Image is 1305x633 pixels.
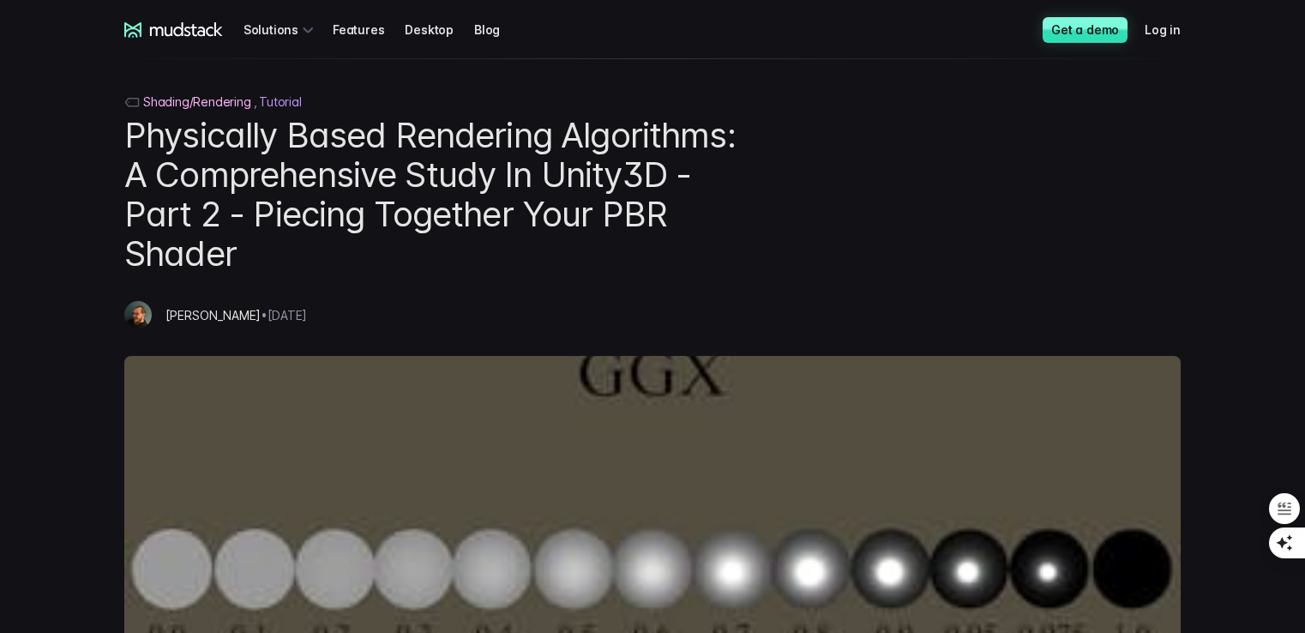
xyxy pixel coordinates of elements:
[259,94,301,109] span: Tutorial
[405,14,474,45] a: Desktop
[124,22,223,38] a: mudstack logo
[244,14,319,45] div: Solutions
[143,94,257,109] span: Shading/Rendering
[124,116,743,274] h1: Physically Based Rendering Algorithms: A Comprehensive Study In Unity3D - Part 2 - Piecing Togeth...
[124,301,152,329] img: Jordan Stevens
[1145,14,1201,45] a: Log in
[165,308,261,323] span: [PERSON_NAME]
[474,14,520,45] a: Blog
[1043,17,1128,43] a: Get a demo
[261,308,307,323] span: • [DATE]
[333,14,405,45] a: Features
